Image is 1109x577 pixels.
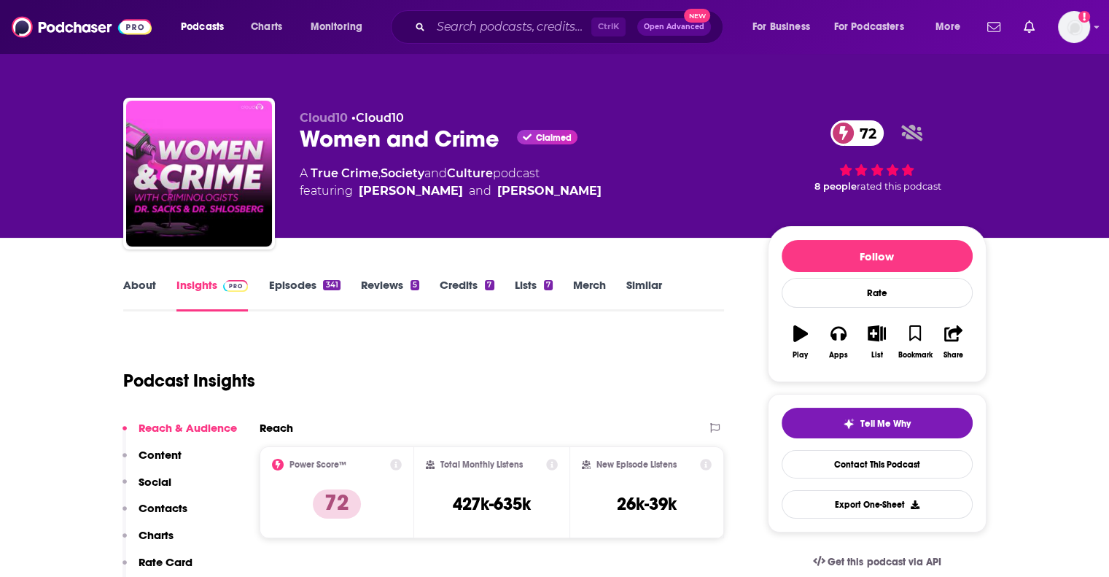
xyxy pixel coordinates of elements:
[440,278,494,311] a: Credits7
[782,278,973,308] div: Rate
[440,460,523,470] h2: Total Monthly Listens
[860,418,911,430] span: Tell Me Why
[447,166,493,180] a: Culture
[1058,11,1090,43] span: Logged in as MackenzieCollier
[829,351,848,360] div: Apps
[405,10,737,44] div: Search podcasts, credits, & more...
[139,421,237,435] p: Reach & Audience
[782,408,973,438] button: tell me why sparkleTell Me Why
[361,278,419,311] a: Reviews5
[782,240,973,272] button: Follow
[139,448,182,462] p: Content
[424,166,447,180] span: and
[122,475,171,502] button: Social
[742,15,828,39] button: open menu
[268,278,340,311] a: Episodes341
[536,134,572,142] span: Claimed
[752,17,810,37] span: For Business
[176,278,249,311] a: InsightsPodchaser Pro
[139,475,171,489] p: Social
[857,181,941,192] span: rated this podcast
[181,17,224,37] span: Podcasts
[12,13,152,41] img: Podchaser - Follow, Share and Rate Podcasts
[793,351,808,360] div: Play
[814,181,857,192] span: 8 people
[126,101,272,247] img: Women and Crime
[311,166,378,180] a: True Crime
[934,316,972,368] button: Share
[637,18,711,36] button: Open AdvancedNew
[300,15,381,39] button: open menu
[573,278,606,311] a: Merch
[359,182,463,200] a: Meghan Sacks
[857,316,895,368] button: List
[617,493,677,515] h3: 26k-39k
[684,9,710,23] span: New
[122,448,182,475] button: Content
[260,421,293,435] h2: Reach
[171,15,243,39] button: open menu
[828,556,941,568] span: Get this podcast via API
[122,528,174,555] button: Charts
[356,111,404,125] a: Cloud10
[943,351,963,360] div: Share
[626,278,662,311] a: Similar
[300,111,348,125] span: Cloud10
[544,280,553,290] div: 7
[485,280,494,290] div: 7
[469,182,491,200] span: and
[820,316,857,368] button: Apps
[122,501,187,528] button: Contacts
[898,351,932,360] div: Bookmark
[139,501,187,515] p: Contacts
[300,165,602,200] div: A podcast
[782,316,820,368] button: Play
[825,15,925,39] button: open menu
[768,111,987,201] div: 72 8 peoplerated this podcast
[410,280,419,290] div: 5
[935,17,960,37] span: More
[596,460,677,470] h2: New Episode Listens
[591,18,626,36] span: Ctrl K
[1058,11,1090,43] img: User Profile
[123,278,156,311] a: About
[1018,15,1040,39] a: Show notifications dropdown
[1078,11,1090,23] svg: Add a profile image
[782,490,973,519] button: Export One-Sheet
[834,17,904,37] span: For Podcasters
[139,555,192,569] p: Rate Card
[925,15,978,39] button: open menu
[351,111,404,125] span: •
[289,460,346,470] h2: Power Score™
[381,166,424,180] a: Society
[896,316,934,368] button: Bookmark
[139,528,174,542] p: Charts
[515,278,553,311] a: Lists7
[782,450,973,479] a: Contact This Podcast
[497,182,602,200] a: Amy Shlosberg
[830,120,884,146] a: 72
[223,280,249,292] img: Podchaser Pro
[123,370,255,392] h1: Podcast Insights
[323,280,340,290] div: 341
[251,17,282,37] span: Charts
[453,493,531,515] h3: 427k-635k
[300,182,602,200] span: featuring
[431,15,591,39] input: Search podcasts, credits, & more...
[871,351,883,360] div: List
[644,23,704,31] span: Open Advanced
[981,15,1006,39] a: Show notifications dropdown
[313,489,361,519] p: 72
[843,418,855,430] img: tell me why sparkle
[122,421,237,448] button: Reach & Audience
[1058,11,1090,43] button: Show profile menu
[378,166,381,180] span: ,
[311,17,362,37] span: Monitoring
[241,15,291,39] a: Charts
[845,120,884,146] span: 72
